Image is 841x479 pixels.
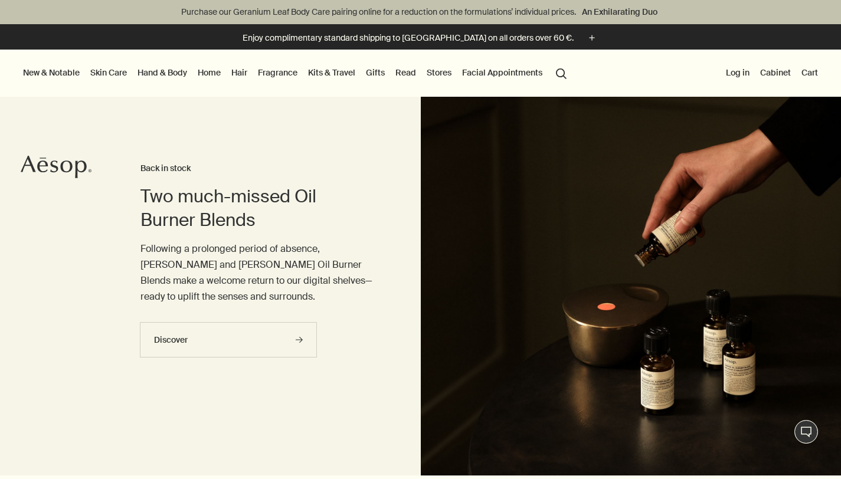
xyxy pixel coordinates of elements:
[140,185,374,232] h2: Two much-missed Oil Burner Blends
[424,65,454,80] button: Stores
[364,65,387,80] a: Gifts
[140,241,374,305] p: Following a prolonged period of absence, [PERSON_NAME] and [PERSON_NAME] Oil Burner Blends make a...
[794,420,818,444] button: Chat en direct
[758,65,793,80] a: Cabinet
[799,65,820,80] button: Cart
[88,65,129,80] a: Skin Care
[724,50,820,97] nav: supplementary
[580,5,660,18] a: An Exhilarating Duo
[135,65,189,80] a: Hand & Body
[306,65,358,80] a: Kits & Travel
[21,65,82,80] button: New & Notable
[724,65,752,80] button: Log in
[195,65,223,80] a: Home
[21,155,91,182] a: Aesop
[243,32,574,44] p: Enjoy complimentary standard shipping to [GEOGRAPHIC_DATA] on all orders over 60 €.
[256,65,300,80] a: Fragrance
[551,61,572,84] button: Open search
[393,65,418,80] a: Read
[243,31,598,45] button: Enjoy complimentary standard shipping to [GEOGRAPHIC_DATA] on all orders over 60 €.
[140,322,317,357] a: Discover
[12,6,829,18] p: Purchase our Geranium Leaf Body Care pairing online for a reduction on the formulations’ individu...
[21,50,572,97] nav: primary
[229,65,250,80] a: Hair
[460,65,545,80] a: Facial Appointments
[21,155,91,179] svg: Aesop
[140,162,374,176] h3: Back in stock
